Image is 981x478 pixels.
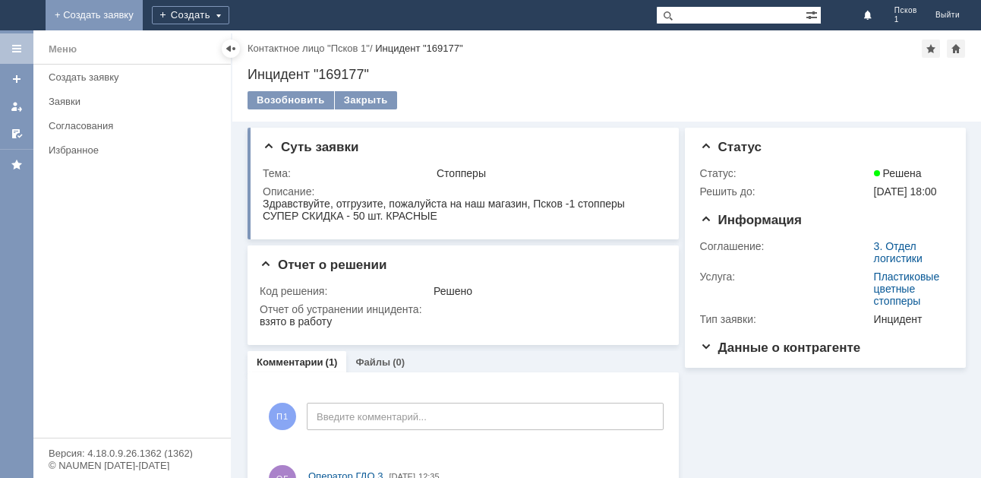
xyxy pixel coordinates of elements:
[700,313,871,325] div: Тип заявки:
[874,240,923,264] a: 3. Отдел логистики
[5,67,29,91] a: Создать заявку
[260,258,386,272] span: Отчет о решении
[43,65,228,89] a: Создать заявку
[700,213,802,227] span: Информация
[152,6,229,24] div: Создать
[222,40,240,58] div: Скрыть меню
[437,167,659,179] div: Стопперы
[874,185,937,198] span: [DATE] 18:00
[269,403,296,430] span: П1
[874,167,922,179] span: Решена
[375,43,462,54] div: Инцидент "169177"
[49,144,205,156] div: Избранное
[700,240,871,252] div: Соглашение:
[700,340,861,355] span: Данные о контрагенте
[49,71,222,83] div: Создать заявку
[263,140,358,154] span: Суть заявки
[248,67,966,82] div: Инцидент "169177"
[43,90,228,113] a: Заявки
[260,303,662,315] div: Отчет об устранении инцидента:
[700,167,871,179] div: Статус:
[49,461,216,470] div: © NAUMEN [DATE]-[DATE]
[263,185,662,198] div: Описание:
[700,271,871,283] div: Услуга:
[922,40,940,58] div: Добавить в избранное
[43,114,228,138] a: Согласования
[326,356,338,368] div: (1)
[393,356,405,368] div: (0)
[355,356,390,368] a: Файлы
[248,43,375,54] div: /
[806,7,821,21] span: Расширенный поиск
[49,120,222,131] div: Согласования
[5,94,29,119] a: Мои заявки
[5,122,29,146] a: Мои согласования
[263,167,434,179] div: Тема:
[894,6,917,15] span: Псков
[257,356,323,368] a: Комментарии
[248,43,370,54] a: Контактное лицо "Псков 1"
[49,96,222,107] div: Заявки
[947,40,965,58] div: Сделать домашней страницей
[49,448,216,458] div: Версия: 4.18.0.9.26.1362 (1362)
[874,313,945,325] div: Инцидент
[874,271,940,307] a: Пластиковые цветные стопперы
[700,140,762,154] span: Статус
[260,285,431,297] div: Код решения:
[49,40,77,59] div: Меню
[894,15,917,24] span: 1
[434,285,659,297] div: Решено
[700,185,871,198] div: Решить до:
